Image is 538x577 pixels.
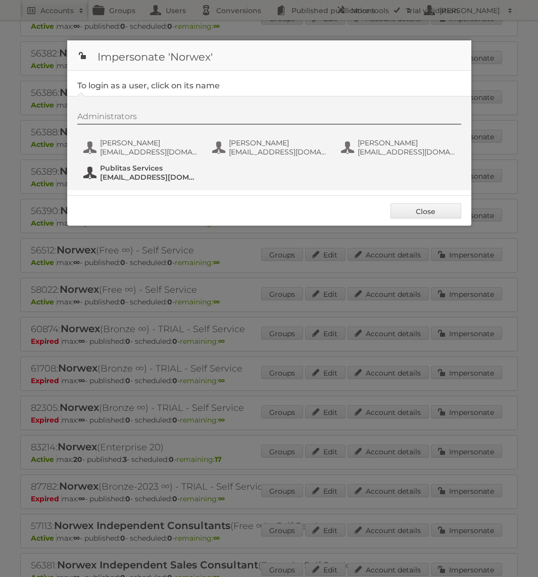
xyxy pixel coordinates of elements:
h1: Impersonate 'Norwex' [67,40,471,71]
span: [EMAIL_ADDRESS][DOMAIN_NAME] [100,173,198,182]
button: Publitas Services [EMAIL_ADDRESS][DOMAIN_NAME] [82,163,201,183]
button: [PERSON_NAME] [EMAIL_ADDRESS][DOMAIN_NAME] [211,137,330,158]
span: [PERSON_NAME] [229,138,327,147]
button: [PERSON_NAME] [EMAIL_ADDRESS][DOMAIN_NAME] [340,137,459,158]
legend: To login as a user, click on its name [77,81,220,90]
span: [PERSON_NAME] [100,138,198,147]
div: Administrators [77,112,461,125]
span: [EMAIL_ADDRESS][DOMAIN_NAME] [100,147,198,156]
button: [PERSON_NAME] [EMAIL_ADDRESS][DOMAIN_NAME] [82,137,201,158]
span: Publitas Services [100,164,198,173]
span: [EMAIL_ADDRESS][DOMAIN_NAME] [229,147,327,156]
span: [PERSON_NAME] [358,138,456,147]
span: [EMAIL_ADDRESS][DOMAIN_NAME] [358,147,456,156]
a: Close [390,203,461,219]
